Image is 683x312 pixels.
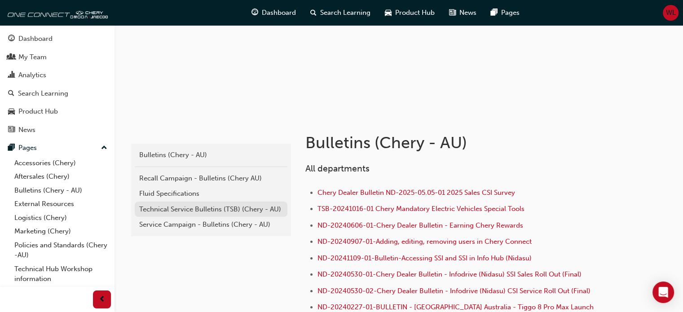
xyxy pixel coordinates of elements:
[385,7,392,18] span: car-icon
[442,4,484,22] a: news-iconNews
[139,150,283,160] div: Bulletins (Chery - AU)
[459,8,476,18] span: News
[395,8,435,18] span: Product Hub
[244,4,303,22] a: guage-iconDashboard
[139,173,283,184] div: Recall Campaign - Bulletins (Chery AU)
[4,122,111,138] a: News
[4,4,108,22] img: oneconnect
[317,270,582,278] a: ND-20240530-01-Chery Dealer Bulletin - Infodrive (Nidasu) SSI Sales Roll Out (Final)
[11,197,111,211] a: External Resources
[4,140,111,156] button: Pages
[139,189,283,199] div: Fluid Specifications
[663,5,679,21] button: WL
[11,170,111,184] a: Aftersales (Chery)
[11,262,111,286] a: Technical Hub Workshop information
[305,133,600,153] h1: Bulletins (Chery - AU)
[8,71,15,79] span: chart-icon
[317,221,523,229] a: ND-20240606-01-Chery Dealer Bulletin - Earning Chery Rewards
[305,163,370,174] span: All departments
[262,8,296,18] span: Dashboard
[501,8,520,18] span: Pages
[18,70,46,80] div: Analytics
[18,143,37,153] div: Pages
[8,90,14,98] span: search-icon
[11,224,111,238] a: Marketing (Chery)
[135,202,287,217] a: Technical Service Bulletins (TSB) (Chery - AU)
[11,211,111,225] a: Logistics (Chery)
[484,4,527,22] a: pages-iconPages
[139,204,283,215] div: Technical Service Bulletins (TSB) (Chery - AU)
[4,49,111,66] a: My Team
[135,217,287,233] a: Service Campaign - Bulletins (Chery - AU)
[11,184,111,198] a: Bulletins (Chery - AU)
[8,35,15,43] span: guage-icon
[378,4,442,22] a: car-iconProduct Hub
[11,156,111,170] a: Accessories (Chery)
[18,125,35,135] div: News
[251,7,258,18] span: guage-icon
[135,186,287,202] a: Fluid Specifications
[4,29,111,140] button: DashboardMy TeamAnalyticsSearch LearningProduct HubNews
[8,108,15,116] span: car-icon
[317,189,515,197] a: Chery Dealer Bulletin ND-2025-05.05-01 2025 Sales CSI Survey
[320,8,370,18] span: Search Learning
[652,281,674,303] div: Open Intercom Messenger
[11,286,111,300] a: All Pages
[317,254,532,262] a: ND-20241109-01-Bulletin-Accessing SSI and SSI in Info Hub (Nidasu)
[449,7,456,18] span: news-icon
[139,220,283,230] div: Service Campaign - Bulletins (Chery - AU)
[317,287,590,295] a: ND-20240530-02-Chery Dealer Bulletin - Infodrive (Nidasu) CSI Service Roll Out (Final)
[8,144,15,152] span: pages-icon
[8,126,15,134] span: news-icon
[101,142,107,154] span: up-icon
[4,103,111,120] a: Product Hub
[310,7,317,18] span: search-icon
[18,34,53,44] div: Dashboard
[491,7,498,18] span: pages-icon
[18,88,68,99] div: Search Learning
[11,238,111,262] a: Policies and Standards (Chery -AU)
[317,237,532,246] a: ND-20240907-01-Adding, editing, removing users in Chery Connect
[4,31,111,47] a: Dashboard
[135,171,287,186] a: Recall Campaign - Bulletins (Chery AU)
[8,53,15,62] span: people-icon
[303,4,378,22] a: search-iconSearch Learning
[99,294,106,305] span: prev-icon
[135,147,287,163] a: Bulletins (Chery - AU)
[317,205,524,213] a: TSB-20241016-01 Chery Mandatory Electric Vehicles Special Tools
[666,8,676,18] span: WL
[4,67,111,83] a: Analytics
[4,85,111,102] a: Search Learning
[18,52,47,62] div: My Team
[18,106,58,117] div: Product Hub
